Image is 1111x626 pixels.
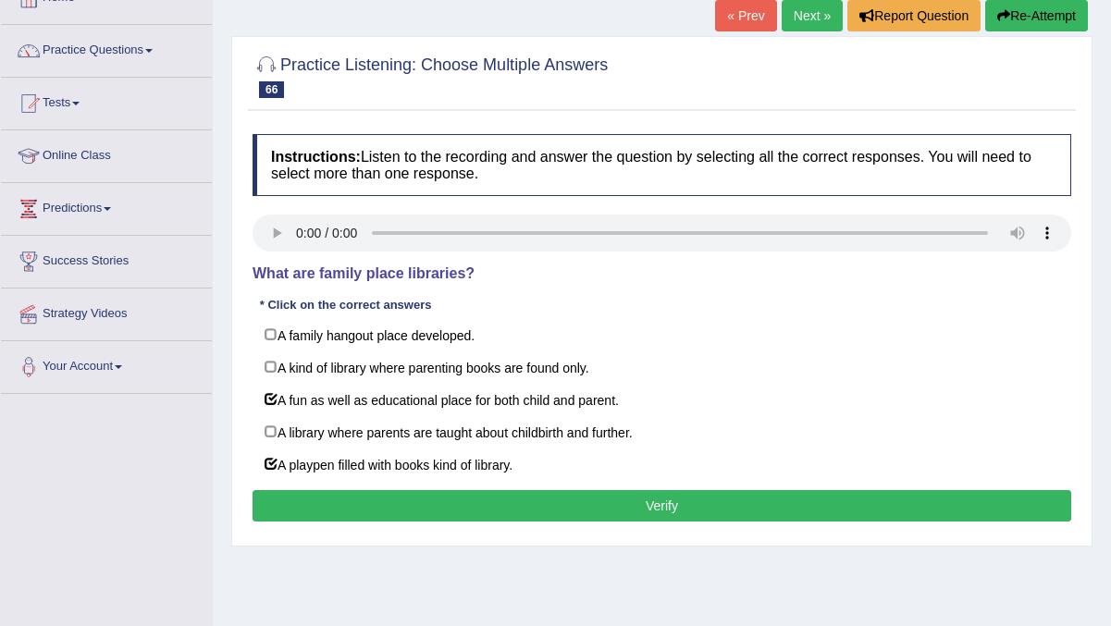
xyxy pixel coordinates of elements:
label: A fun as well as educational place for both child and parent. [253,383,1071,416]
a: Strategy Videos [1,288,212,335]
a: Your Account [1,341,212,387]
button: Verify [253,490,1071,522]
a: Tests [1,78,212,124]
a: Predictions [1,183,212,229]
h4: What are family place libraries? [253,265,1071,282]
label: A family hangout place developed. [253,318,1071,351]
h2: Practice Listening: Choose Multiple Answers [253,52,608,98]
label: A kind of library where parenting books are found only. [253,350,1071,384]
label: A playpen filled with books kind of library. [253,448,1071,481]
a: Success Stories [1,236,212,282]
h4: Listen to the recording and answer the question by selecting all the correct responses. You will ... [253,134,1071,196]
a: Practice Questions [1,25,212,71]
label: A library where parents are taught about childbirth and further. [253,415,1071,448]
div: * Click on the correct answers [253,296,438,313]
b: Instructions: [271,149,361,165]
span: 66 [259,81,284,98]
a: Online Class [1,130,212,177]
